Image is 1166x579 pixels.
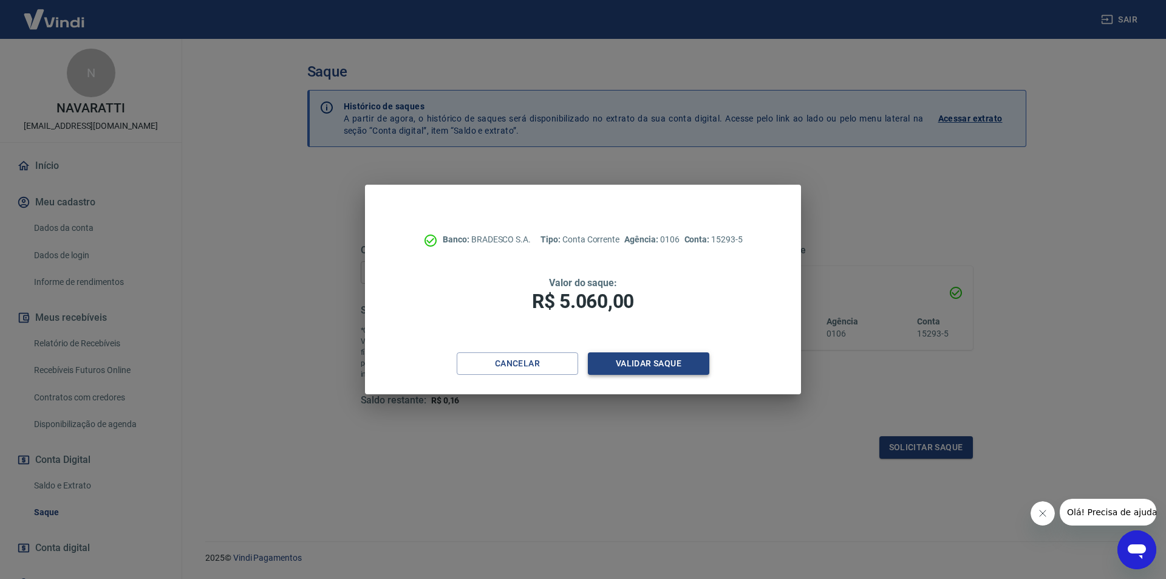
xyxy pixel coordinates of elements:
iframe: Mensagem da empresa [1060,499,1156,526]
p: 15293-5 [684,233,743,246]
span: Olá! Precisa de ajuda? [7,9,102,18]
span: Valor do saque: [549,277,617,289]
button: Cancelar [457,352,578,375]
p: BRADESCO S.A. [443,233,531,246]
p: 0106 [624,233,679,246]
p: Conta Corrente [540,233,619,246]
iframe: Fechar mensagem [1031,501,1055,526]
span: R$ 5.060,00 [532,290,634,313]
iframe: Botão para abrir a janela de mensagens [1117,530,1156,569]
span: Conta: [684,235,712,244]
span: Tipo: [540,235,562,244]
span: Agência: [624,235,660,244]
button: Validar saque [588,352,709,375]
span: Banco: [443,235,471,244]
